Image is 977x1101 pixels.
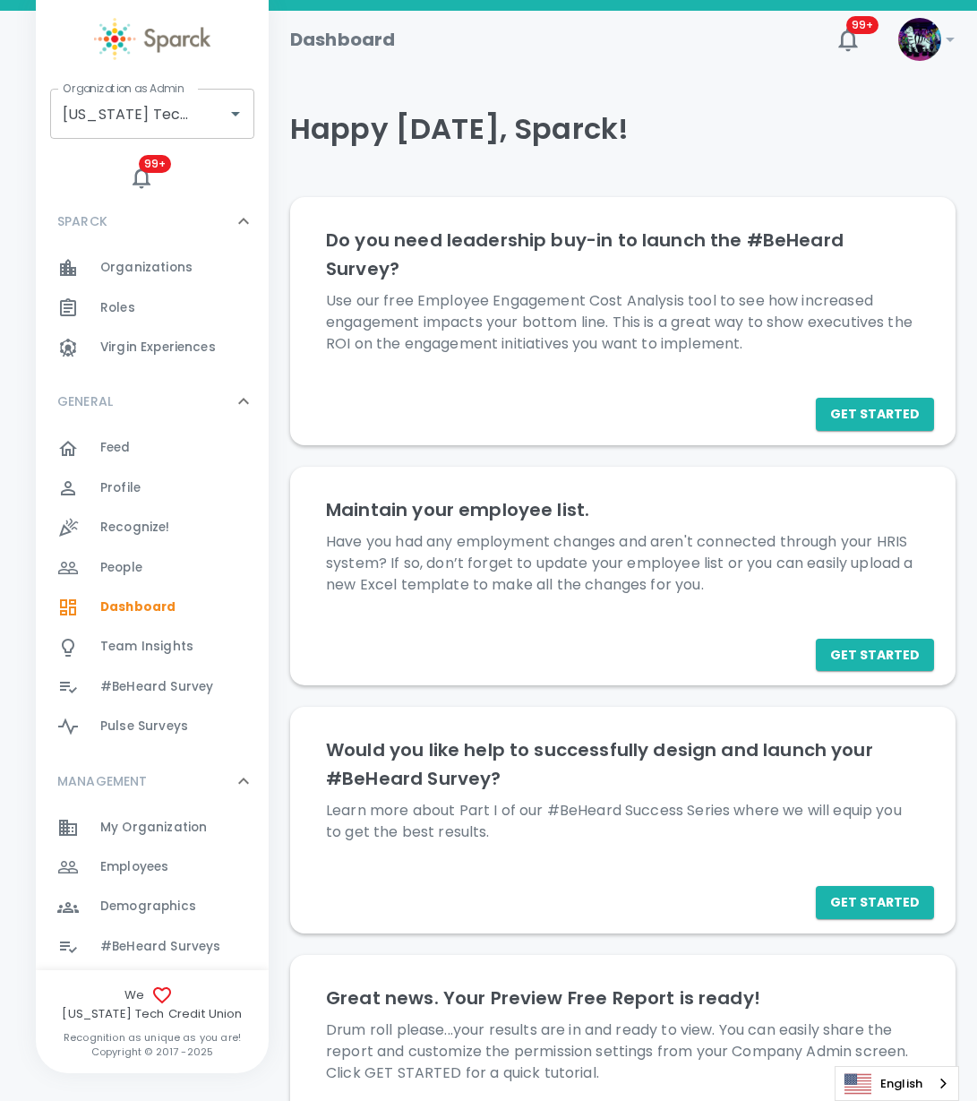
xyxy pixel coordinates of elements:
span: #BeHeard Survey [100,678,213,696]
h1: Dashboard [290,25,395,54]
h6: Great news. Your Preview Free Report is ready! [326,984,920,1012]
a: Dashboard [36,588,269,627]
p: SPARCK [57,212,107,230]
a: Pulse Surveys [36,707,269,746]
a: Employees [36,847,269,887]
a: My Organization [36,808,269,847]
span: My Organization [100,819,207,837]
button: Open [223,101,248,126]
p: Recognition as unique as you are! [36,1030,269,1045]
a: English [836,1067,958,1100]
span: Virgin Experiences [100,339,216,357]
a: Feed [36,428,269,468]
span: Organizations [100,259,193,277]
label: Organization as Admin [63,81,184,96]
a: Team Insights [36,627,269,667]
a: Profile [36,469,269,508]
a: Virgin Experiences [36,328,269,367]
button: 99+ [124,160,159,194]
span: 99+ [846,16,878,34]
p: GENERAL [57,392,113,410]
span: #BeHeard Surveys [100,938,220,956]
span: Employees [100,858,168,876]
p: Drum roll please...your results are in and ready to view. You can easily share the report and cus... [326,1019,920,1084]
h6: Do you need leadership buy-in to launch the #BeHeard Survey? [326,226,920,283]
a: #BeHeard Surveys [36,927,269,967]
img: Sparck logo [94,18,210,60]
span: Recognize! [100,519,170,537]
p: Use our free Employee Engagement Cost Analysis tool to see how increased engagement impacts your ... [326,290,920,355]
a: Pulse Surveys [36,967,269,1006]
span: Demographics [100,898,196,916]
img: Picture of Sparck [898,18,941,61]
div: Language [835,1066,959,1101]
div: GENERAL [36,428,269,753]
a: Sparck logo [36,18,269,60]
span: Feed [100,439,131,457]
div: GENERAL [36,374,269,428]
span: Team Insights [100,638,193,656]
span: Roles [100,299,135,317]
button: Get Started [816,398,934,431]
div: MANAGEMENT [36,754,269,808]
a: Demographics [36,887,269,926]
button: Get Started [816,886,934,919]
h6: Would you like help to successfully design and launch your #BeHeard Survey? [326,735,920,793]
a: Roles [36,288,269,328]
button: 99+ [827,18,870,61]
p: Have you had any employment changes and aren't connected through your HRIS system? If so, don’t f... [326,531,920,596]
a: Organizations [36,248,269,288]
a: #BeHeard Survey [36,667,269,707]
h6: Maintain your employee list. [326,495,920,524]
span: We [US_STATE] Tech Credit Union [36,985,269,1023]
button: Get Started [816,639,934,672]
aside: Language selected: English [835,1066,959,1101]
span: Pulse Surveys [100,718,188,735]
a: Recognize! [36,508,269,547]
p: Copyright © 2017 - 2025 [36,1045,269,1059]
h4: Happy [DATE], Sparck! [290,111,956,147]
p: Learn more about Part I of our #BeHeard Success Series where we will equip you to get the best re... [326,800,920,843]
span: Profile [100,479,141,497]
div: SPARCK [36,248,269,374]
span: 99+ [139,155,171,173]
span: People [100,559,142,577]
span: Dashboard [100,598,176,616]
p: MANAGEMENT [57,772,148,790]
div: SPARCK [36,194,269,248]
a: People [36,548,269,588]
